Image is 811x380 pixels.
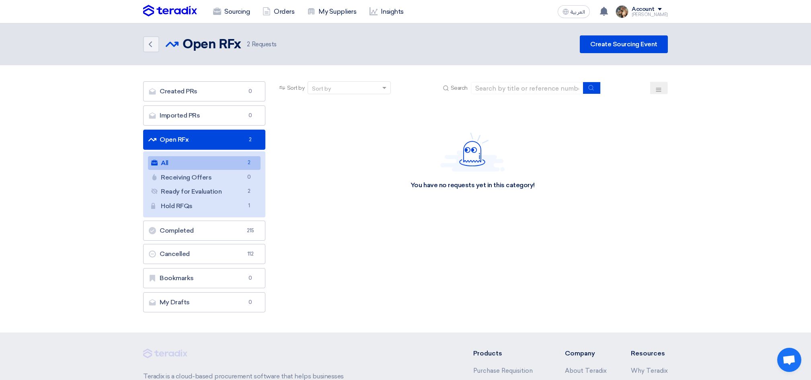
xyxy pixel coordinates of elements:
span: Search [451,84,468,92]
a: Why Teradix [631,367,668,374]
a: Hold RFQs [148,199,261,213]
a: My Suppliers [301,3,363,21]
a: Purchase Requisition [473,367,533,374]
span: العربية [571,9,585,15]
span: 215 [246,227,255,235]
h2: Open RFx [183,37,240,53]
button: العربية [558,5,590,18]
span: 0 [246,87,255,95]
a: Bookmarks0 [143,268,265,288]
div: Sort by [312,85,331,93]
li: Products [473,349,541,358]
a: Orders [256,3,301,21]
a: My Drafts0 [143,292,265,312]
div: Open chat [777,348,801,372]
a: Create Sourcing Event [580,35,668,53]
span: 2 [244,159,254,167]
a: Receiving Offers [148,171,261,184]
span: 112 [246,250,255,258]
a: Insights [363,3,410,21]
span: 2 [247,41,250,48]
a: Ready for Evaluation [148,185,261,198]
input: Search by title or reference number [471,82,583,94]
li: Company [565,349,607,358]
a: Imported PRs0 [143,105,265,126]
a: Open RFx2 [143,130,265,150]
a: About Teradix [565,367,607,374]
li: Resources [631,349,668,358]
img: Teradix logo [143,5,197,17]
img: Hello [440,132,505,171]
span: 1 [244,202,254,210]
span: 2 [246,136,255,144]
a: Cancelled112 [143,244,265,264]
a: Created PRs0 [143,81,265,101]
span: 0 [246,112,255,120]
span: Sort by [287,84,305,92]
div: [PERSON_NAME] [632,12,668,17]
a: All [148,156,261,170]
img: file_1710751448746.jpg [616,5,628,18]
span: Requests [247,40,277,49]
div: You have no requests yet in this category! [411,181,535,190]
span: 0 [244,173,254,182]
span: 0 [246,298,255,306]
a: Sourcing [207,3,256,21]
span: 2 [244,187,254,196]
span: 0 [246,274,255,282]
div: Account [632,6,655,13]
a: Completed215 [143,221,265,241]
